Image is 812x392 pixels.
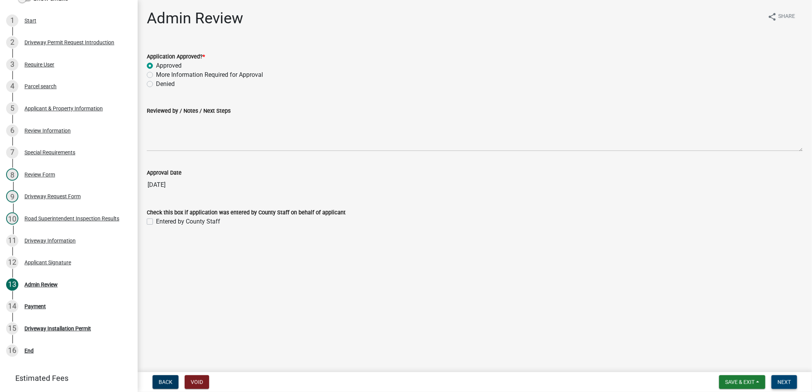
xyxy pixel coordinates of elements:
[6,102,18,115] div: 5
[159,379,172,385] span: Back
[24,194,81,199] div: Driveway Request Form
[24,216,119,221] div: Road Superintendent Inspection Results
[6,168,18,181] div: 8
[24,282,58,287] div: Admin Review
[156,79,175,89] label: Denied
[771,375,797,389] button: Next
[24,260,71,265] div: Applicant Signature
[6,58,18,71] div: 3
[24,84,57,89] div: Parcel search
[147,9,243,28] h1: Admin Review
[778,379,791,385] span: Next
[156,217,220,226] label: Entered by County Staff
[6,256,18,269] div: 12
[719,375,765,389] button: Save & Exit
[6,345,18,357] div: 16
[6,146,18,159] div: 7
[6,125,18,137] div: 6
[147,54,205,60] label: Application Approved?
[24,40,114,45] div: Driveway Permit Request Introduction
[24,304,46,309] div: Payment
[6,300,18,313] div: 14
[6,212,18,225] div: 10
[725,379,755,385] span: Save & Exit
[24,172,55,177] div: Review Form
[185,375,209,389] button: Void
[762,9,801,24] button: shareShare
[6,36,18,49] div: 2
[156,70,263,79] label: More Information Required for Approval
[147,170,182,176] label: Approval Date
[153,375,179,389] button: Back
[156,61,182,70] label: Approved
[24,150,75,155] div: Special Requirements
[24,18,36,23] div: Start
[778,12,795,21] span: Share
[147,109,231,114] label: Reviewed by / Notes / Next Steps
[24,62,54,67] div: Require User
[24,106,103,111] div: Applicant & Property Information
[147,210,346,215] label: Check this box if application was entered by County Staff on behalf of applicant
[6,190,18,202] div: 9
[6,322,18,335] div: 15
[24,128,71,133] div: Review Information
[6,80,18,92] div: 4
[768,12,777,21] i: share
[6,15,18,27] div: 1
[24,348,34,353] div: End
[6,235,18,247] div: 11
[24,238,76,243] div: Driveway Information
[6,371,125,386] a: Estimated Fees
[6,279,18,291] div: 13
[24,326,91,331] div: Driveway Installation Permit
